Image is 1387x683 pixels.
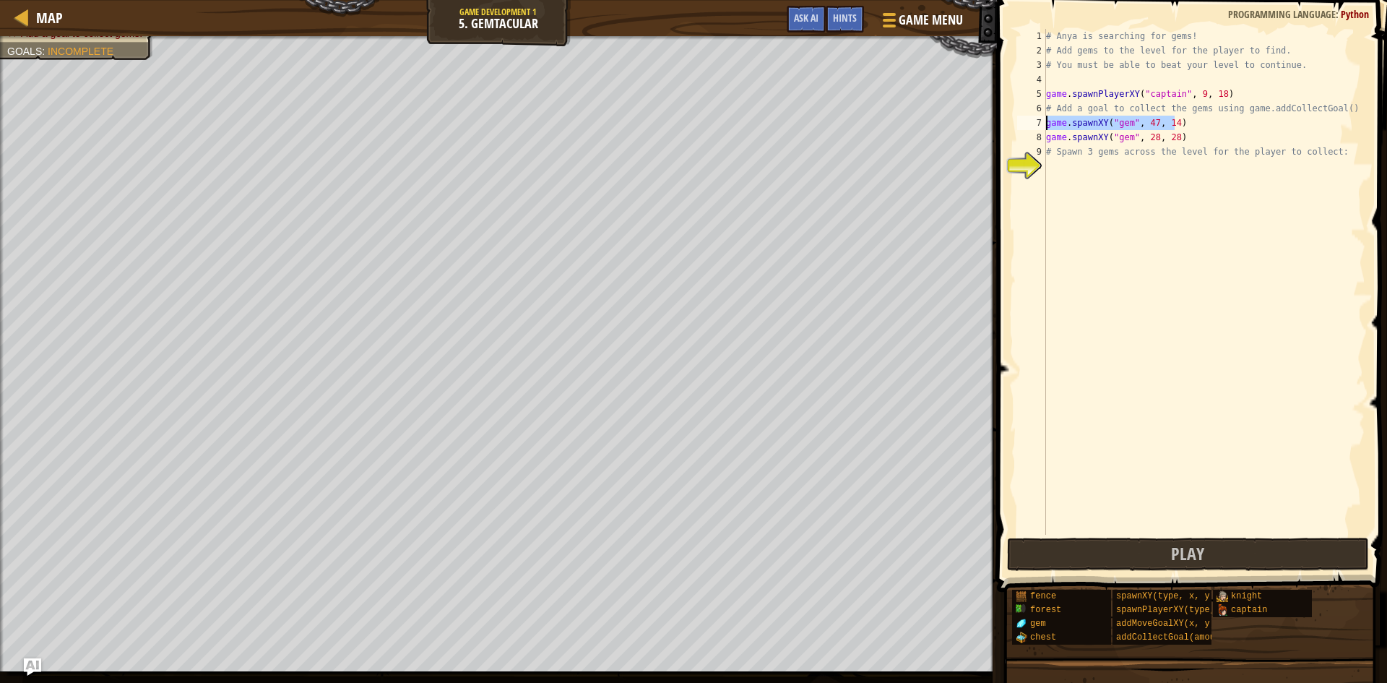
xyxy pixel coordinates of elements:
[1030,591,1056,601] span: fence
[1016,632,1027,643] img: portrait.png
[1030,605,1061,615] span: forest
[1017,87,1046,101] div: 5
[833,11,857,25] span: Hints
[1171,542,1204,565] span: Play
[1341,7,1369,21] span: Python
[1016,604,1027,616] img: portrait.png
[1017,101,1046,116] div: 6
[1217,604,1228,616] img: portrait.png
[871,6,972,40] button: Game Menu
[1017,159,1046,173] div: 10
[1116,619,1215,629] span: addMoveGoalXY(x, y)
[1017,29,1046,43] div: 1
[42,46,48,57] span: :
[794,11,818,25] span: Ask AI
[1016,618,1027,630] img: portrait.png
[1231,591,1262,601] span: knight
[1017,43,1046,58] div: 2
[1017,145,1046,159] div: 9
[1116,632,1230,643] span: addCollectGoal(amount)
[1116,605,1246,615] span: spawnPlayerXY(type, x, y)
[1030,632,1056,643] span: chest
[787,6,826,33] button: Ask AI
[1231,605,1267,615] span: captain
[24,658,41,676] button: Ask AI
[1016,590,1027,602] img: portrait.png
[1017,72,1046,87] div: 4
[899,11,963,30] span: Game Menu
[1017,130,1046,145] div: 8
[1228,7,1336,21] span: Programming language
[1217,590,1228,602] img: portrait.png
[1017,58,1046,72] div: 3
[1007,538,1369,571] button: Play
[48,46,113,57] span: Incomplete
[29,8,63,27] a: Map
[1336,7,1341,21] span: :
[1116,591,1215,601] span: spawnXY(type, x, y)
[36,8,63,27] span: Map
[1017,116,1046,130] div: 7
[1030,619,1046,629] span: gem
[7,46,42,57] span: Goals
